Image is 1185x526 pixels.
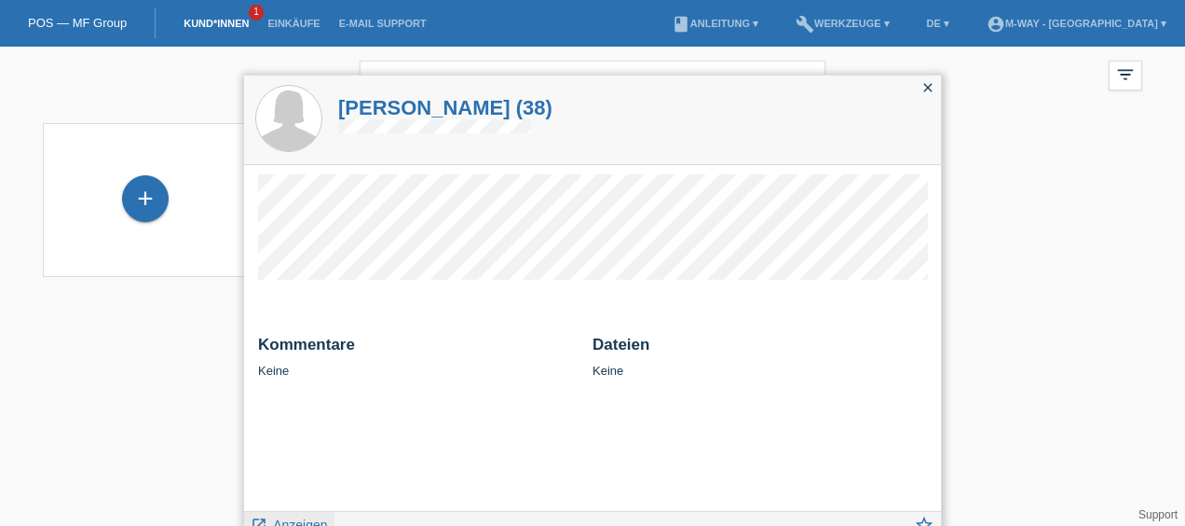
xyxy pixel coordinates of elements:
[1138,508,1178,521] a: Support
[1115,64,1136,85] i: filter_list
[987,15,1005,34] i: account_circle
[796,15,814,34] i: build
[662,18,768,29] a: bookAnleitung ▾
[338,96,552,119] a: [PERSON_NAME] (38)
[28,16,127,30] a: POS — MF Group
[258,18,329,29] a: Einkäufe
[592,336,927,378] div: Keine
[794,71,816,93] i: close
[258,336,579,378] div: Keine
[258,336,579,364] h2: Kommentare
[249,5,264,21] span: 1
[918,18,959,29] a: DE ▾
[786,18,899,29] a: buildWerkzeuge ▾
[330,18,436,29] a: E-Mail Support
[920,80,935,95] i: close
[672,15,690,34] i: book
[360,61,825,104] input: Suche...
[123,183,168,215] div: Kund*in hinzufügen
[174,18,258,29] a: Kund*innen
[977,18,1176,29] a: account_circlem-way - [GEOGRAPHIC_DATA] ▾
[592,336,927,364] h2: Dateien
